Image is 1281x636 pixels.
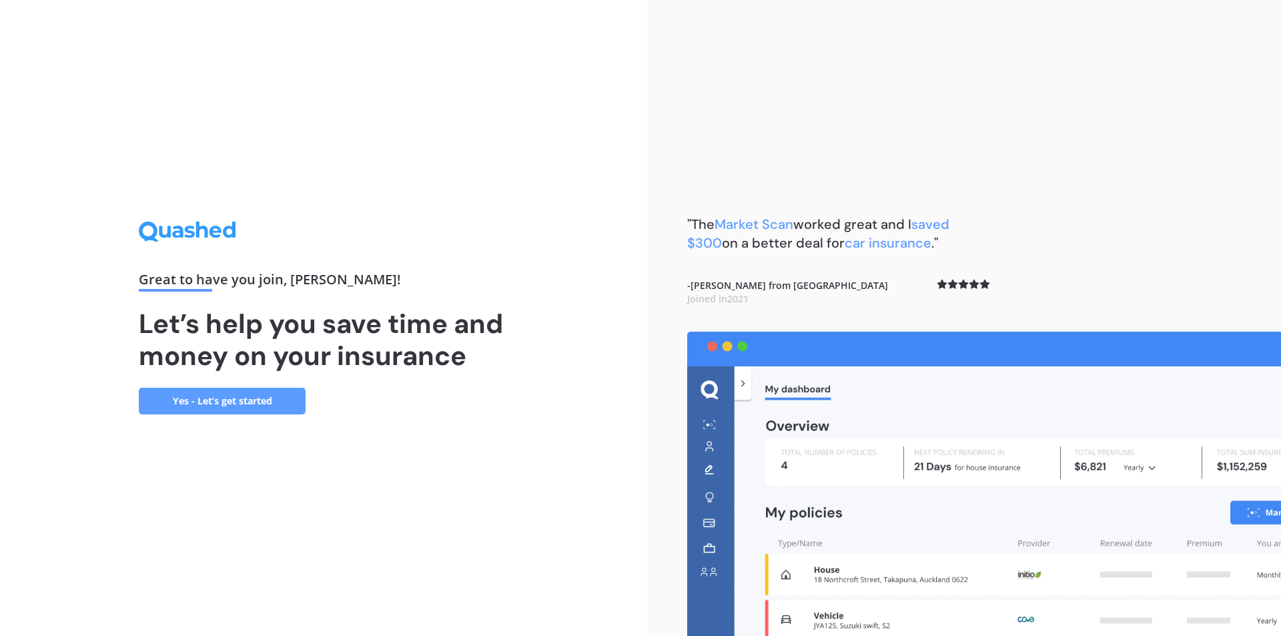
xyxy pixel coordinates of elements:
[715,216,793,233] span: Market Scan
[139,273,508,292] div: Great to have you join , [PERSON_NAME] !
[687,292,749,305] span: Joined in 2021
[687,216,949,252] span: saved $300
[139,388,306,414] a: Yes - Let’s get started
[687,279,888,305] b: - [PERSON_NAME] from [GEOGRAPHIC_DATA]
[687,216,949,252] b: "The worked great and I on a better deal for ."
[845,234,931,252] span: car insurance
[687,332,1281,636] img: dashboard.webp
[139,308,508,372] h1: Let’s help you save time and money on your insurance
